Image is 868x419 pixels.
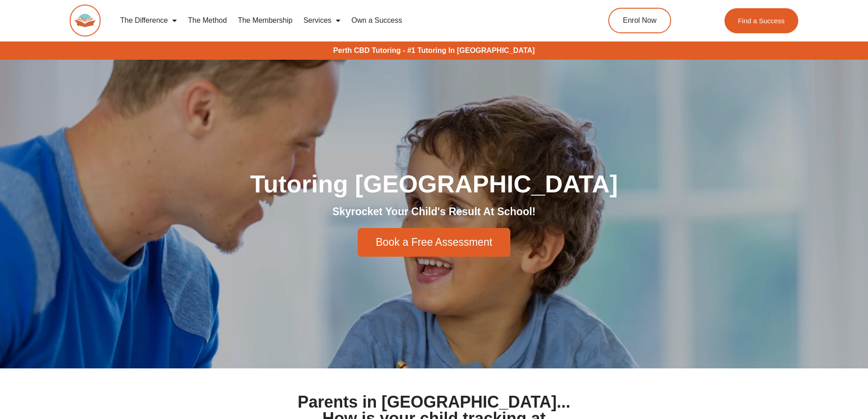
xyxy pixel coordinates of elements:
a: Services [298,10,346,31]
span: Book a Free Assessment [376,237,493,248]
nav: Menu [115,10,567,31]
a: Own a Success [346,10,407,31]
h1: Tutoring [GEOGRAPHIC_DATA] [179,171,689,196]
a: The Difference [115,10,183,31]
span: Find a Success [738,17,785,24]
a: Enrol Now [608,8,671,33]
iframe: Chat Widget [822,375,868,419]
span: Enrol Now [623,17,657,24]
h2: Skyrocket Your Child's Result At School! [179,205,689,219]
a: The Membership [232,10,298,31]
a: Book a Free Assessment [358,228,511,257]
a: The Method [182,10,232,31]
a: Find a Success [724,8,799,33]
